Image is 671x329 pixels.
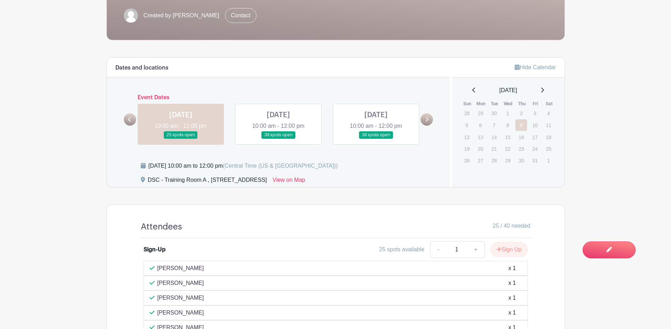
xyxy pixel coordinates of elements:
[543,155,554,166] p: 1
[461,132,473,143] p: 12
[515,143,527,154] p: 23
[157,279,204,287] p: [PERSON_NAME]
[475,108,486,119] p: 29
[515,64,556,70] a: Hide Calendar
[461,108,473,119] p: 28
[157,264,204,273] p: [PERSON_NAME]
[115,65,168,71] h6: Dates and locations
[141,222,182,232] h4: Attendees
[529,132,541,143] p: 17
[508,309,516,317] div: x 1
[475,155,486,166] p: 27
[225,8,256,23] a: Contact
[475,120,486,131] p: 6
[502,155,514,166] p: 29
[488,143,500,154] p: 21
[148,176,267,187] div: DSC - Training Room A , [STREET_ADDRESS]
[508,279,516,287] div: x 1
[508,294,516,302] div: x 1
[467,241,485,258] a: +
[491,242,528,257] button: Sign Up
[515,100,529,107] th: Thu
[502,143,514,154] p: 22
[461,143,473,154] p: 19
[475,143,486,154] p: 20
[488,120,500,131] p: 7
[488,155,500,166] p: 28
[157,294,204,302] p: [PERSON_NAME]
[144,245,166,254] div: Sign-Up
[499,86,517,95] span: [DATE]
[493,222,531,230] span: 25 / 40 needed
[529,155,541,166] p: 31
[543,120,554,131] p: 11
[515,119,527,131] a: 9
[502,100,515,107] th: Wed
[542,100,556,107] th: Sat
[273,176,305,187] a: View on Map
[379,245,424,254] div: 25 spots available
[508,264,516,273] div: x 1
[502,120,514,131] p: 8
[488,132,500,143] p: 14
[502,132,514,143] p: 15
[488,108,500,119] p: 30
[529,108,541,119] p: 3
[157,309,204,317] p: [PERSON_NAME]
[529,100,543,107] th: Fri
[461,155,473,166] p: 26
[144,11,219,20] span: Created by [PERSON_NAME]
[515,132,527,143] p: 16
[461,120,473,131] p: 5
[502,108,514,119] p: 1
[461,100,474,107] th: Sun
[515,108,527,119] p: 2
[543,108,554,119] p: 4
[488,100,502,107] th: Tue
[136,94,421,101] h6: Event Dates
[515,155,527,166] p: 30
[474,100,488,107] th: Mon
[475,132,486,143] p: 13
[223,163,338,169] span: (Central Time (US & [GEOGRAPHIC_DATA]))
[543,143,554,154] p: 25
[543,132,554,143] p: 18
[149,162,338,170] div: [DATE] 10:00 am to 12:00 pm
[529,120,541,131] p: 10
[529,143,541,154] p: 24
[430,241,446,258] a: -
[124,8,138,23] img: default-ce2991bfa6775e67f084385cd625a349d9dcbb7a52a09fb2fda1e96e2d18dcdb.png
